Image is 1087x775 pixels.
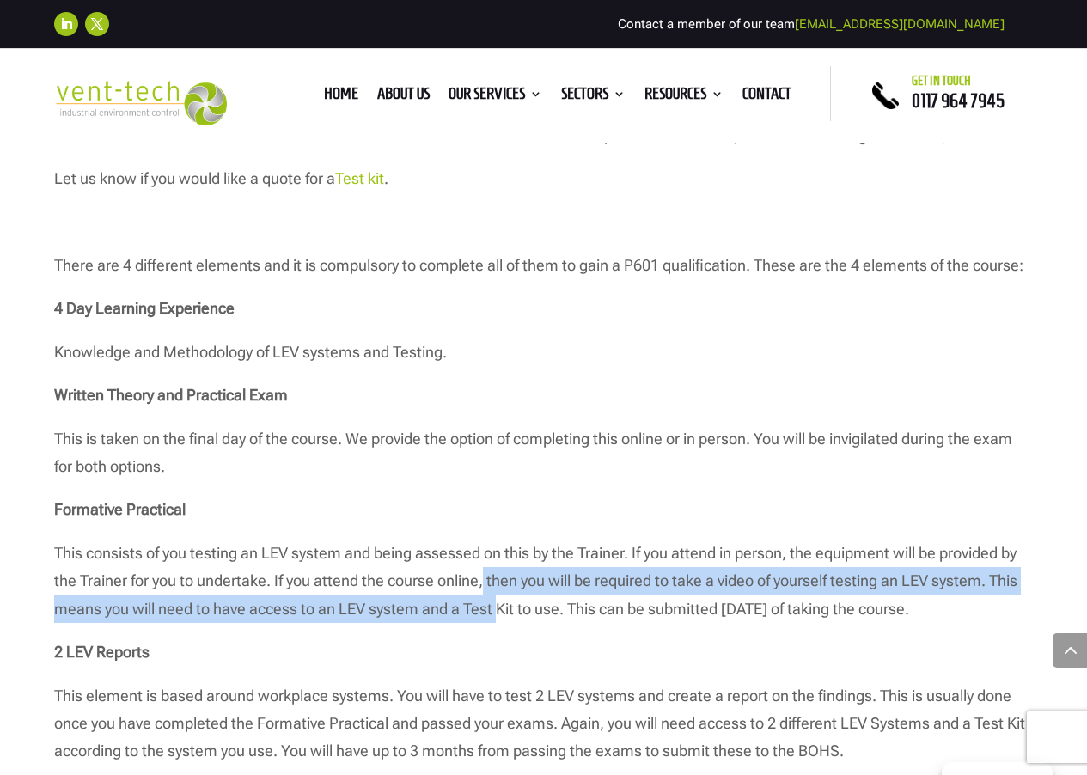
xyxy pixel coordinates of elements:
span: Contact a member of our team [618,16,1005,32]
p: There are 4 different elements and it is compulsory to complete all of them to gain a P601 qualif... [54,252,1033,295]
a: Home [324,88,358,107]
a: About us [377,88,430,107]
span: Get in touch [912,74,971,88]
a: Our Services [449,88,542,107]
p: All candidates will need access to a LEV Test kit to enable submission of 2 LEV reports to the BO... [54,122,1033,165]
strong: Formative Practical [54,500,186,518]
p: Knowledge and Methodology of LEV systems and Testing. [54,339,1033,381]
p: This consists of you testing an LEV system and being assessed on this by the Trainer. If you atte... [54,540,1033,638]
strong: [DATE] of attending the course [736,126,943,144]
a: Sectors [561,88,626,107]
strong: 4 Day Learning Experience [54,299,235,317]
a: 0117 964 7945 [912,90,1005,111]
p: Let us know if you would like a quote for a . [54,165,1033,208]
a: [EMAIL_ADDRESS][DOMAIN_NAME] [795,16,1005,32]
a: Test kit [335,169,384,187]
strong: Written Theory and Practical Exam [54,386,288,404]
a: Resources [644,88,724,107]
a: Contact [742,88,791,107]
img: 2023-09-27T08_35_16.549ZVENT-TECH---Clear-background [54,81,226,125]
a: Follow on X [85,12,109,36]
a: Follow on LinkedIn [54,12,78,36]
p: This is taken on the final day of the course. We provide the option of completing this online or ... [54,425,1033,497]
strong: 2 LEV Reports [54,643,150,661]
